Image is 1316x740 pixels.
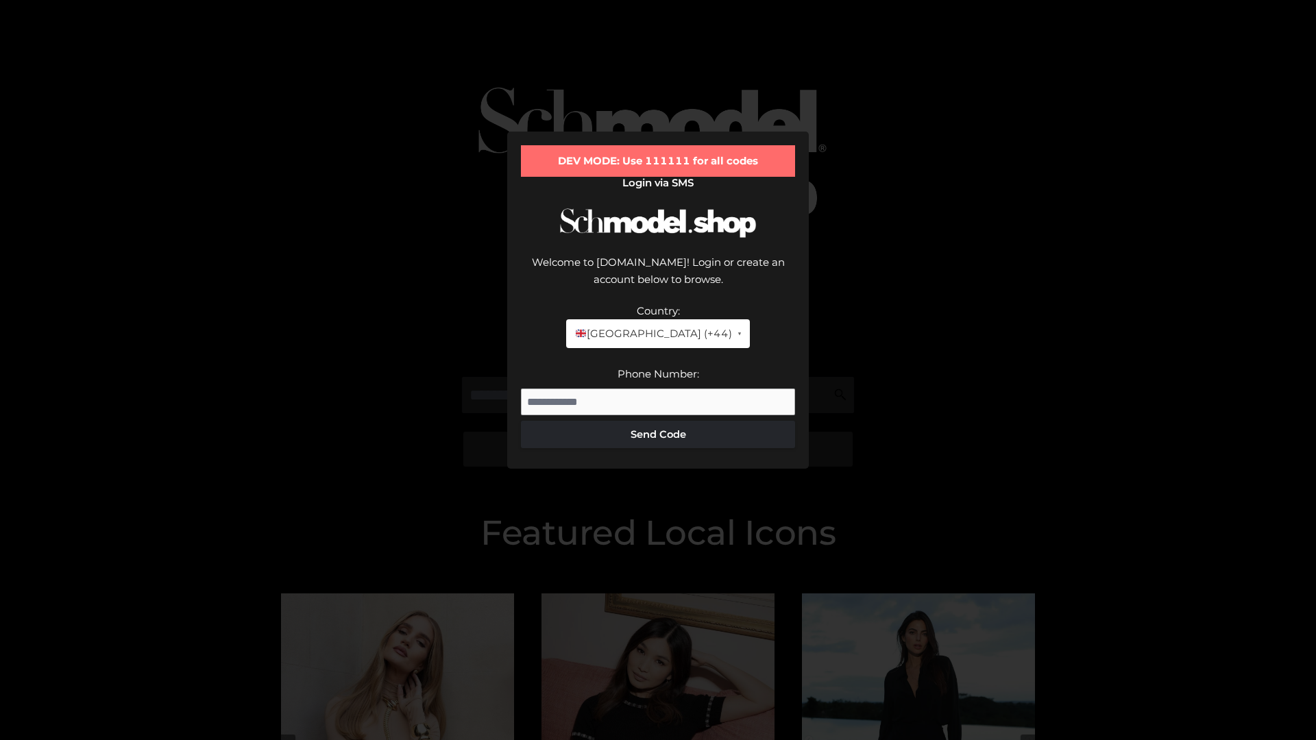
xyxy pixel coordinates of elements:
div: Welcome to [DOMAIN_NAME]! Login or create an account below to browse. [521,254,795,302]
label: Phone Number: [618,367,699,380]
img: 🇬🇧 [576,328,586,338]
span: [GEOGRAPHIC_DATA] (+44) [574,325,731,343]
label: Country: [637,304,680,317]
h2: Login via SMS [521,177,795,189]
button: Send Code [521,421,795,448]
div: DEV MODE: Use 111111 for all codes [521,145,795,177]
img: Schmodel Logo [555,196,761,250]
